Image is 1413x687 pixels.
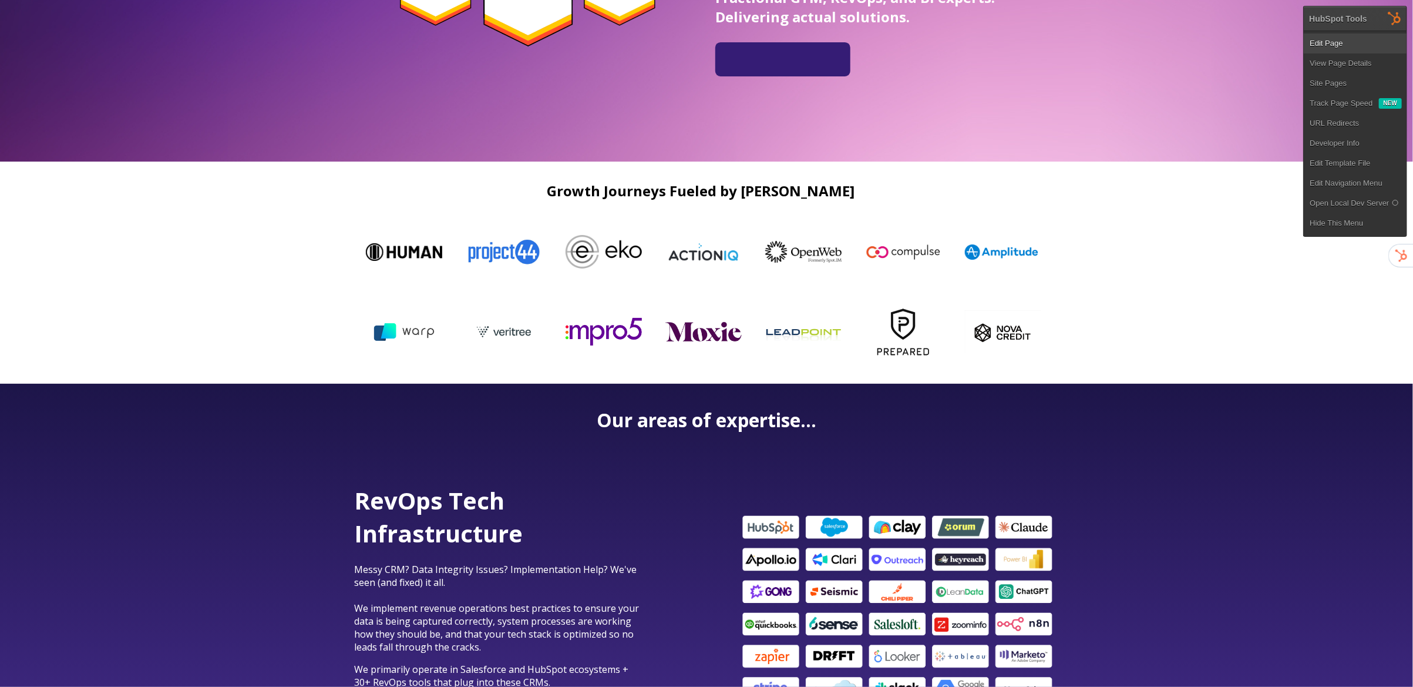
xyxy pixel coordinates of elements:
div: HubSpot Tools Edit PageView Page DetailsSite Pages Track Page Speed New URL RedirectsDeveloper In... [1303,6,1407,237]
img: Compulse [858,232,934,272]
a: View Page Details [1304,53,1407,73]
img: Eko [559,235,635,269]
span: RevOps Tech Infrastructure [354,484,523,549]
img: OpenWeb [758,241,835,263]
strong: Our areas of expertise... [597,407,816,433]
div: HubSpot Tools [1309,14,1367,24]
img: nova_c [974,310,1051,353]
img: moxie [675,322,751,341]
img: mpro5 [575,318,651,345]
img: veritree [475,315,551,348]
div: New [1379,98,1402,109]
a: Site Pages [1304,73,1407,93]
img: Project44 [459,232,535,272]
img: leadpoint [775,294,851,370]
a: Developer Info [1304,133,1407,153]
img: HubSpot Tools Menu Toggle [1382,6,1407,31]
img: Human [359,243,435,261]
a: URL Redirects [1304,113,1407,133]
a: Edit Navigation Menu [1304,173,1407,193]
h2: Growth Journeys Fueled by [PERSON_NAME] [354,183,1047,199]
a: Track Page Speed [1304,93,1378,113]
img: warp ai [375,317,452,347]
span: Messy CRM? Data Integrity Issues? Implementation Help? We've seen (and fixed) it all. We implemen... [354,563,639,654]
img: Prepared-Logo [874,294,951,370]
img: Amplitude [958,244,1034,260]
a: Open Local Dev Server [1304,193,1407,213]
a: Edit Page [1304,33,1407,53]
img: ActionIQ [658,242,735,262]
a: Hide This Menu [1304,213,1407,233]
a: Edit Template File [1304,153,1407,173]
iframe: Embedded CTA [721,47,845,72]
